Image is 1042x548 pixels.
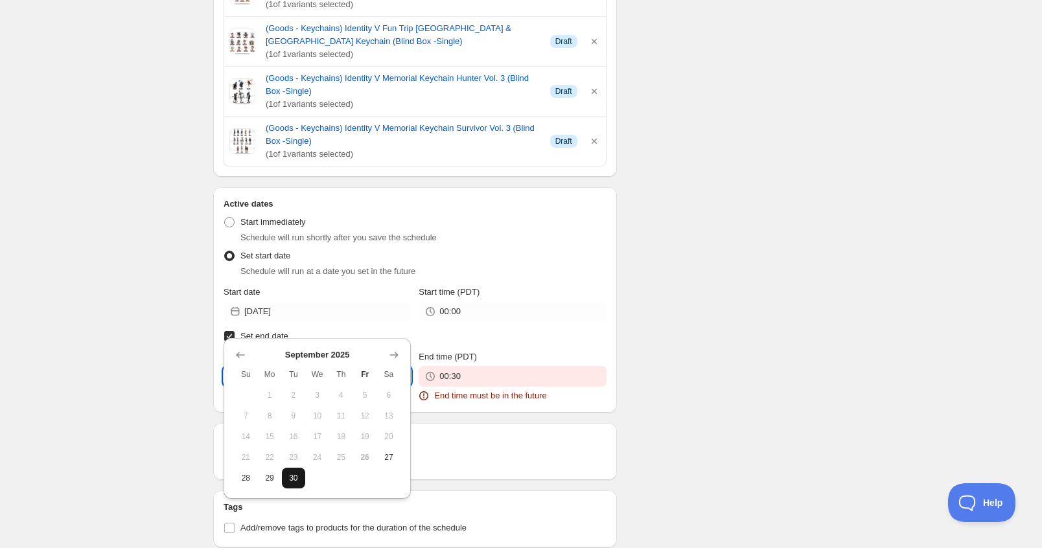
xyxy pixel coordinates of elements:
span: 21 [239,452,253,462]
span: 23 [287,452,301,462]
button: Wednesday September 24 2025 [305,447,329,468]
span: 2 [287,390,301,400]
h2: Tags [224,501,607,514]
span: Start immediately [240,217,305,227]
span: Draft [555,86,572,97]
span: 30 [287,473,301,483]
button: Monday September 15 2025 [258,426,282,447]
h2: Active dates [224,198,607,211]
button: Today Friday September 26 2025 [353,447,377,468]
span: ( 1 of 1 variants selected) [266,48,540,61]
th: Wednesday [305,364,329,385]
button: Thursday September 25 2025 [329,447,353,468]
span: 13 [382,411,396,421]
span: Fr [358,369,372,380]
button: Saturday September 20 2025 [377,426,401,447]
span: 11 [334,411,348,421]
button: Tuesday September 2 2025 [282,385,306,405]
button: Tuesday September 9 2025 [282,405,306,426]
span: 28 [239,473,253,483]
a: (Goods - Keychains) Identity V Memorial Keychain Hunter Vol. 3 (Blind Box -Single) [266,72,540,98]
button: Tuesday September 23 2025 [282,447,306,468]
span: 3 [310,390,324,400]
span: Set start date [240,251,290,260]
button: Monday September 29 2025 [258,468,282,488]
iframe: Toggle Customer Support [948,483,1016,522]
button: Monday September 1 2025 [258,385,282,405]
button: Friday September 19 2025 [353,426,377,447]
span: Set end date [240,331,288,341]
button: Sunday September 28 2025 [234,468,258,488]
button: Saturday September 13 2025 [377,405,401,426]
span: 26 [358,452,372,462]
span: 29 [263,473,277,483]
span: We [310,369,324,380]
span: Start time (PDT) [419,287,480,297]
span: Sa [382,369,396,380]
span: 9 [287,411,301,421]
span: ( 1 of 1 variants selected) [266,98,540,111]
span: 5 [358,390,372,400]
button: Wednesday September 10 2025 [305,405,329,426]
span: 27 [382,452,396,462]
th: Friday [353,364,377,385]
span: 12 [358,411,372,421]
span: 24 [310,452,324,462]
span: Start date [224,287,260,297]
th: Saturday [377,364,401,385]
button: Sunday September 21 2025 [234,447,258,468]
button: Monday September 22 2025 [258,447,282,468]
span: Draft [555,136,572,146]
th: Sunday [234,364,258,385]
button: Tuesday September 30 2025 [282,468,306,488]
span: Th [334,369,348,380]
button: Show next month, October 2025 [385,346,403,364]
span: 17 [310,431,324,442]
span: End time must be in the future [434,389,546,402]
span: 4 [334,390,348,400]
h2: Repeating [224,433,607,446]
th: Tuesday [282,364,306,385]
button: Thursday September 4 2025 [329,385,353,405]
button: Sunday September 7 2025 [234,405,258,426]
button: Wednesday September 17 2025 [305,426,329,447]
button: Show previous month, August 2025 [231,346,249,364]
span: Su [239,369,253,380]
th: Thursday [329,364,353,385]
span: Tu [287,369,301,380]
button: Saturday September 6 2025 [377,385,401,405]
span: 6 [382,390,396,400]
span: End time (PDT) [419,352,477,361]
span: 16 [287,431,301,442]
span: 1 [263,390,277,400]
span: 8 [263,411,277,421]
span: 7 [239,411,253,421]
span: Add/remove tags to products for the duration of the schedule [240,523,467,532]
th: Monday [258,364,282,385]
span: Schedule will run at a date you set in the future [240,266,415,276]
button: Monday September 8 2025 [258,405,282,426]
span: Mo [263,369,277,380]
a: (Goods - Keychains) Identity V Memorial Keychain Survivor Vol. 3 (Blind Box -Single) [266,122,540,148]
button: Friday September 12 2025 [353,405,377,426]
button: Wednesday September 3 2025 [305,385,329,405]
span: 25 [334,452,348,462]
button: Friday September 5 2025 [353,385,377,405]
button: Saturday September 27 2025 [377,447,401,468]
button: Thursday September 18 2025 [329,426,353,447]
span: Schedule will run shortly after you save the schedule [240,233,437,242]
button: Thursday September 11 2025 [329,405,353,426]
span: 19 [358,431,372,442]
button: Sunday September 14 2025 [234,426,258,447]
span: 18 [334,431,348,442]
span: 22 [263,452,277,462]
span: Draft [555,36,572,47]
button: Tuesday September 16 2025 [282,426,306,447]
span: 10 [310,411,324,421]
span: ( 1 of 1 variants selected) [266,148,540,161]
span: 20 [382,431,396,442]
span: 15 [263,431,277,442]
a: (Goods - Keychains) Identity V Fun Trip [GEOGRAPHIC_DATA] & [GEOGRAPHIC_DATA] Keychain (Blind Box... [266,22,540,48]
span: 14 [239,431,253,442]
